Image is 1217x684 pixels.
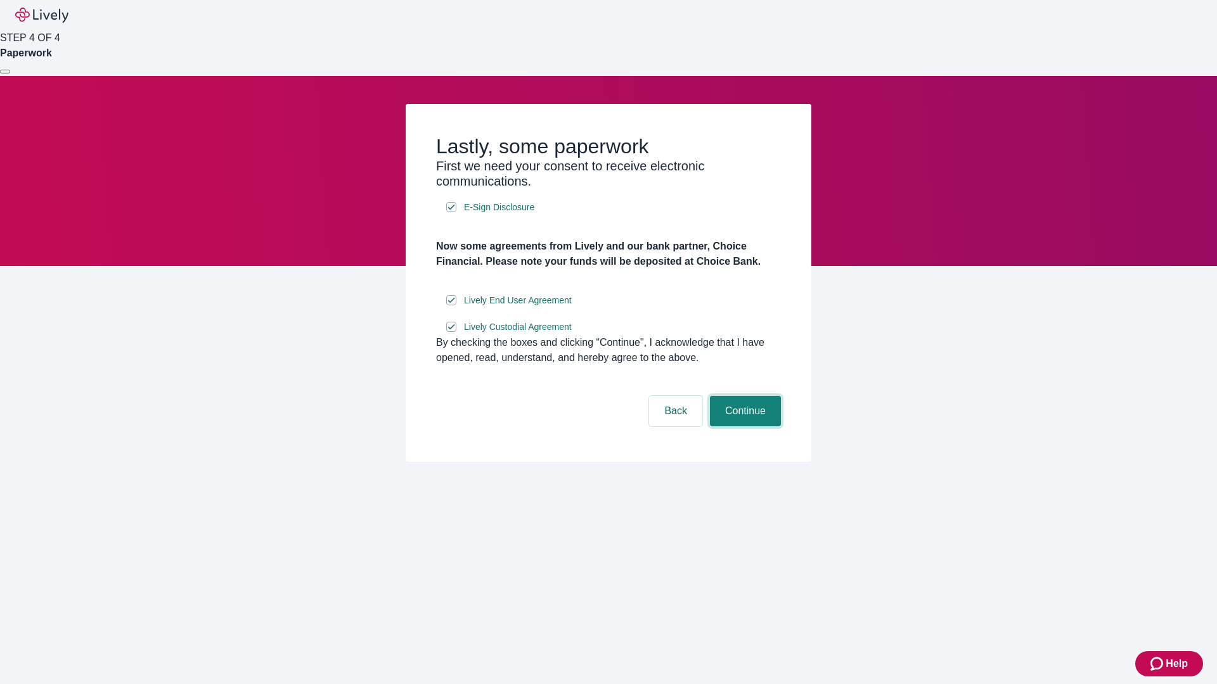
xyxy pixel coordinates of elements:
a: e-sign disclosure document [461,199,537,215]
div: By checking the boxes and clicking “Continue", I acknowledge that I have opened, read, understand... [436,335,781,365]
span: Lively Custodial Agreement [464,320,572,334]
h2: Lastly, some paperwork [436,134,781,158]
span: Lively End User Agreement [464,294,572,307]
button: Zendesk support iconHelp [1135,651,1203,676]
h3: First we need your consent to receive electronic communications. [436,158,781,189]
span: Help [1166,656,1188,671]
button: Back [649,396,702,426]
a: e-sign disclosure document [461,319,574,335]
svg: Zendesk support icon [1150,656,1166,671]
h4: Now some agreements from Lively and our bank partner, Choice Financial. Please note your funds wi... [436,239,781,269]
img: Lively [15,8,68,23]
button: Continue [710,396,781,426]
a: e-sign disclosure document [461,293,574,308]
span: E-Sign Disclosure [464,201,534,214]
